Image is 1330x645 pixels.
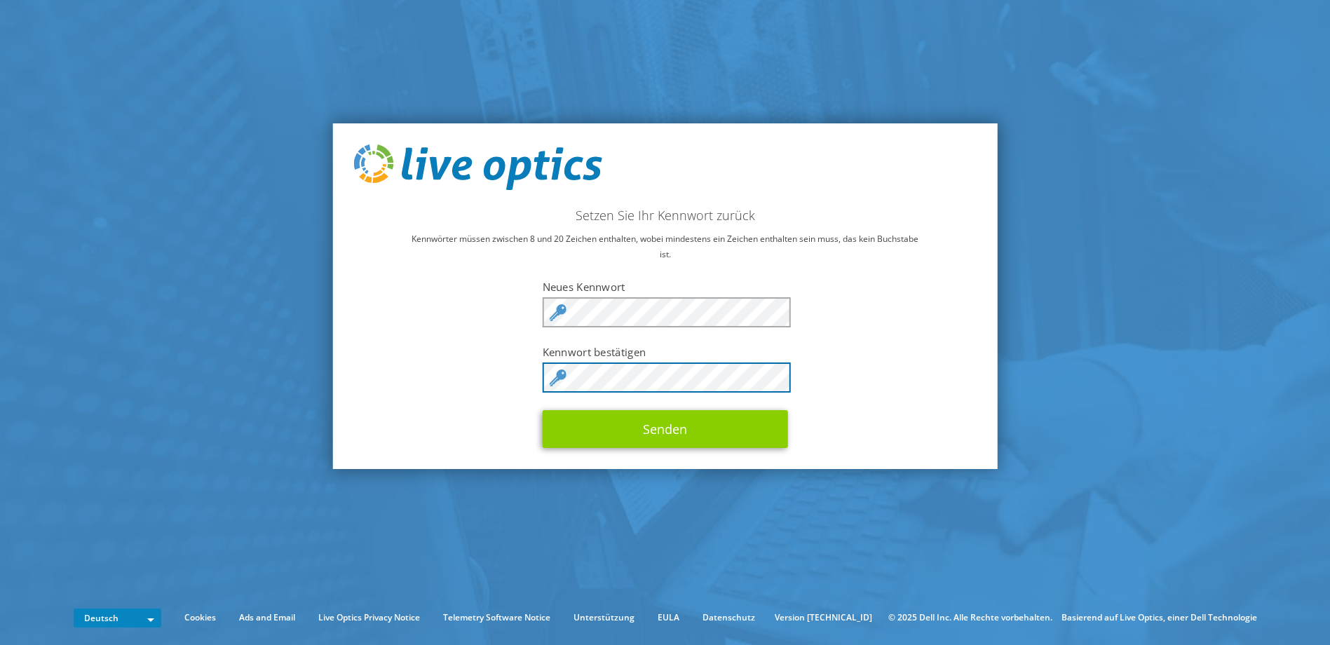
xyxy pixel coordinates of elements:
img: live_optics_svg.svg [353,144,602,191]
a: Cookies [174,610,226,625]
button: Senden [543,410,788,448]
a: Datenschutz [692,610,766,625]
a: EULA [647,610,690,625]
li: Version [TECHNICAL_ID] [768,610,879,625]
p: Kennwörter müssen zwischen 8 und 20 Zeichen enthalten, wobei mindestens ein Zeichen enthalten sei... [353,231,977,262]
label: Kennwort bestätigen [543,345,788,359]
li: Basierend auf Live Optics, einer Dell Technologie [1061,610,1257,625]
a: Live Optics Privacy Notice [308,610,430,625]
label: Neues Kennwort [543,280,788,294]
a: Unterstützung [563,610,645,625]
a: Telemetry Software Notice [433,610,561,625]
li: © 2025 Dell Inc. Alle Rechte vorbehalten. [881,610,1059,625]
h2: Setzen Sie Ihr Kennwort zurück [353,208,977,223]
a: Ads and Email [229,610,306,625]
